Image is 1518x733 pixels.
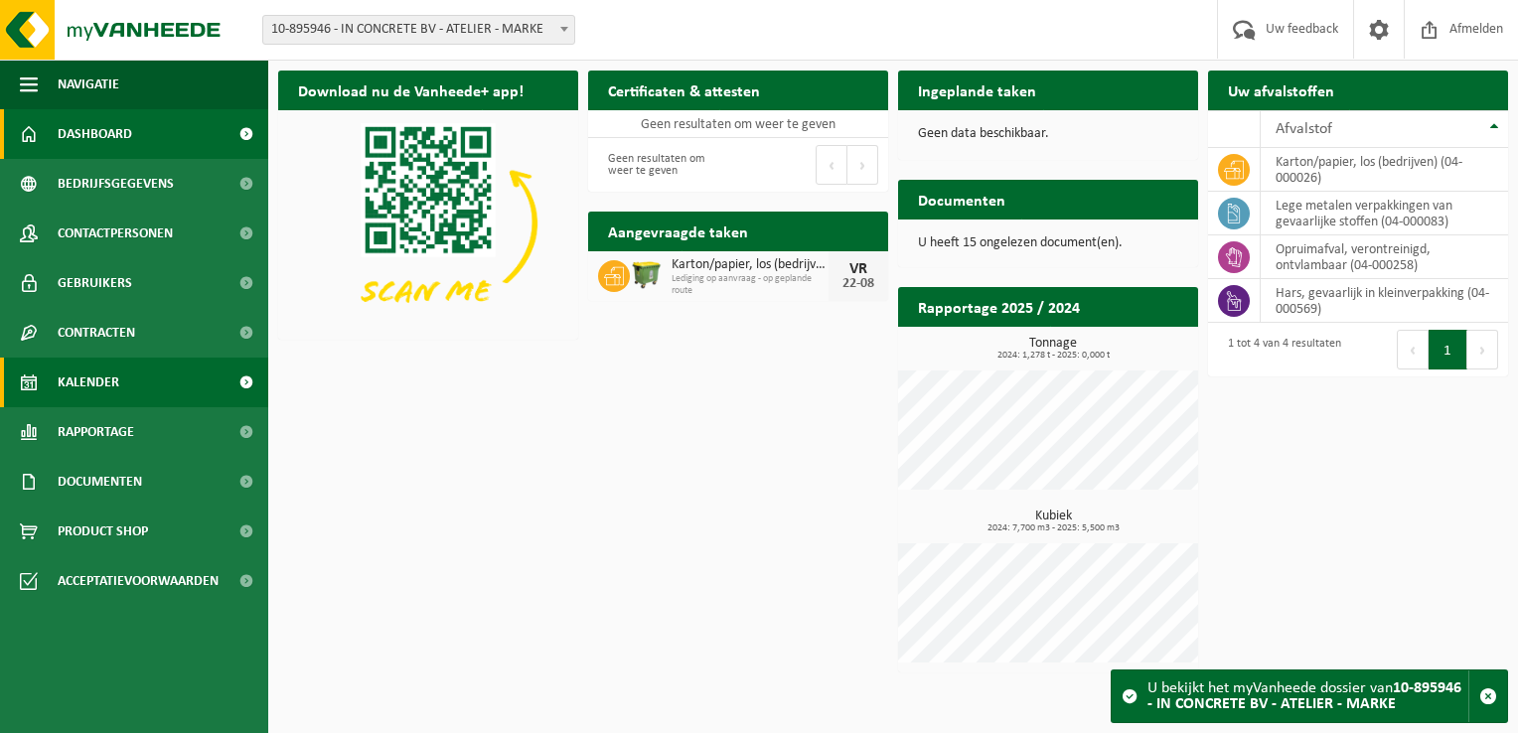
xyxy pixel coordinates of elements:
[1261,235,1508,279] td: opruimafval, verontreinigd, ontvlambaar (04-000258)
[58,209,173,258] span: Contactpersonen
[1261,279,1508,323] td: hars, gevaarlijk in kleinverpakking (04-000569)
[598,143,728,187] div: Geen resultaten om weer te geven
[1208,71,1354,109] h2: Uw afvalstoffen
[58,109,132,159] span: Dashboard
[1467,330,1498,369] button: Next
[262,15,575,45] span: 10-895946 - IN CONCRETE BV - ATELIER - MARKE
[58,407,134,457] span: Rapportage
[58,308,135,358] span: Contracten
[672,257,829,273] span: Karton/papier, los (bedrijven)
[58,457,142,507] span: Documenten
[908,351,1198,361] span: 2024: 1,278 t - 2025: 0,000 t
[908,337,1198,361] h3: Tonnage
[630,257,664,291] img: WB-1100-HPE-GN-50
[1147,680,1461,712] strong: 10-895946 - IN CONCRETE BV - ATELIER - MARKE
[278,110,578,336] img: Download de VHEPlus App
[847,145,878,185] button: Next
[58,358,119,407] span: Kalender
[588,110,888,138] td: Geen resultaten om weer te geven
[58,258,132,308] span: Gebruikers
[898,287,1100,326] h2: Rapportage 2025 / 2024
[908,523,1198,533] span: 2024: 7,700 m3 - 2025: 5,500 m3
[918,236,1178,250] p: U heeft 15 ongelezen document(en).
[1397,330,1429,369] button: Previous
[588,71,780,109] h2: Certificaten & attesten
[816,145,847,185] button: Previous
[58,507,148,556] span: Product Shop
[1218,328,1341,371] div: 1 tot 4 van 4 resultaten
[1261,192,1508,235] td: lege metalen verpakkingen van gevaarlijke stoffen (04-000083)
[1261,148,1508,192] td: karton/papier, los (bedrijven) (04-000026)
[1050,326,1196,366] a: Bekijk rapportage
[1147,670,1468,722] div: U bekijkt het myVanheede dossier van
[58,159,174,209] span: Bedrijfsgegevens
[278,71,543,109] h2: Download nu de Vanheede+ app!
[58,60,119,109] span: Navigatie
[918,127,1178,141] p: Geen data beschikbaar.
[1276,121,1332,137] span: Afvalstof
[898,180,1025,219] h2: Documenten
[58,556,219,606] span: Acceptatievoorwaarden
[898,71,1056,109] h2: Ingeplande taken
[672,273,829,297] span: Lediging op aanvraag - op geplande route
[1429,330,1467,369] button: 1
[838,261,878,277] div: VR
[263,16,574,44] span: 10-895946 - IN CONCRETE BV - ATELIER - MARKE
[838,277,878,291] div: 22-08
[588,212,768,250] h2: Aangevraagde taken
[908,510,1198,533] h3: Kubiek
